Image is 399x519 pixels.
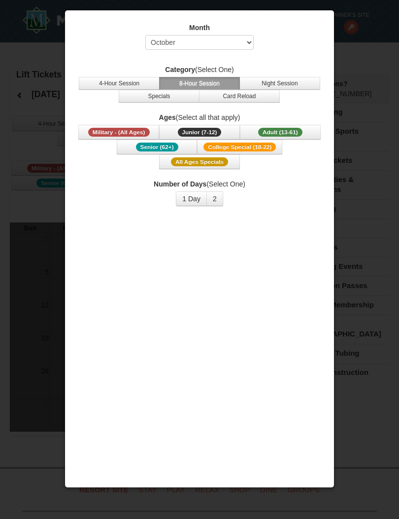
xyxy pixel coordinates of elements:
[197,140,282,154] button: College Special (18-22)
[136,143,178,151] span: Senior (62+)
[199,90,280,103] button: Card Reload
[171,157,228,166] span: All Ages Specials
[77,179,322,189] label: (Select One)
[178,128,222,137] span: Junior (7-12)
[154,180,206,188] strong: Number of Days
[206,191,223,206] button: 2
[77,65,322,74] label: (Select One)
[240,125,321,140] button: Adult (13-61)
[159,154,240,169] button: All Ages Specials
[78,125,159,140] button: Military - (All Ages)
[165,66,195,74] strong: Category
[159,77,240,90] button: 8-Hour Session
[203,143,276,151] span: College Special (18-22)
[119,90,199,103] button: Specials
[88,128,150,137] span: Military - (All Ages)
[77,112,322,122] label: (Select all that apply)
[79,77,160,90] button: 4-Hour Session
[117,140,198,154] button: Senior (62+)
[258,128,302,137] span: Adult (13-61)
[189,24,210,32] strong: Month
[176,191,207,206] button: 1 Day
[239,77,320,90] button: Night Session
[159,113,176,121] strong: Ages
[159,125,240,140] button: Junior (7-12)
